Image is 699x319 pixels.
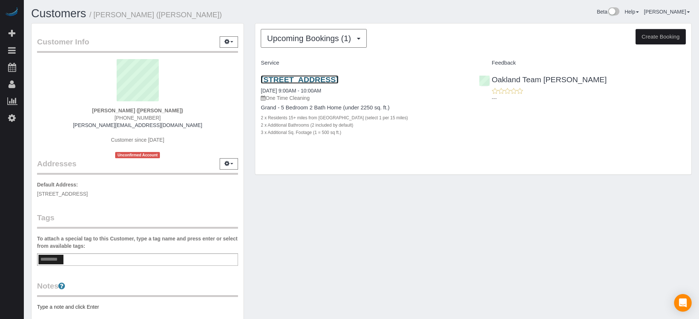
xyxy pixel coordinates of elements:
img: New interface [607,7,619,17]
small: / [PERSON_NAME] ([PERSON_NAME]) [89,11,222,19]
h4: Grand - 5 Bedroom 2 Bath Home (under 2250 sq. ft.) [261,105,468,111]
button: Create Booking [636,29,686,44]
strong: [PERSON_NAME] ([PERSON_NAME]) [92,108,183,113]
p: --- [492,95,686,102]
span: Unconfirmed Account [115,152,160,158]
a: [PERSON_NAME] [644,9,690,15]
div: Open Intercom Messenger [674,294,692,312]
legend: Customer Info [37,36,238,53]
a: Customers [31,7,86,20]
small: 2 x Residents 15+ miles from [GEOGRAPHIC_DATA] (select 1 per 15 miles) [261,115,408,120]
a: [DATE] 9:00AM - 10:00AM [261,88,321,94]
a: Help [625,9,639,15]
img: Automaid Logo [4,7,19,18]
p: One Time Cleaning [261,94,468,102]
pre: Type a note and click Enter [37,303,238,311]
a: Beta [597,9,619,15]
label: Default Address: [37,181,78,188]
a: [STREET_ADDRESS] [261,75,338,84]
span: [STREET_ADDRESS] [37,191,88,197]
h4: Service [261,60,468,66]
a: [PERSON_NAME][EMAIL_ADDRESS][DOMAIN_NAME] [73,122,202,128]
h4: Feedback [479,60,686,66]
small: 3 x Additional Sq. Footage (1 = 500 sq ft.) [261,130,341,135]
small: 2 x Additional Bathrooms (2 included by default) [261,123,353,128]
legend: Tags [37,212,238,229]
legend: Notes [37,280,238,297]
span: Customer since [DATE] [111,137,164,143]
label: To attach a special tag to this Customer, type a tag name and press enter or select from availabl... [37,235,238,250]
a: Oakland Team [PERSON_NAME] [479,75,607,84]
span: [PHONE_NUMBER] [114,115,161,121]
button: Upcoming Bookings (1) [261,29,367,48]
span: Upcoming Bookings (1) [267,34,355,43]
